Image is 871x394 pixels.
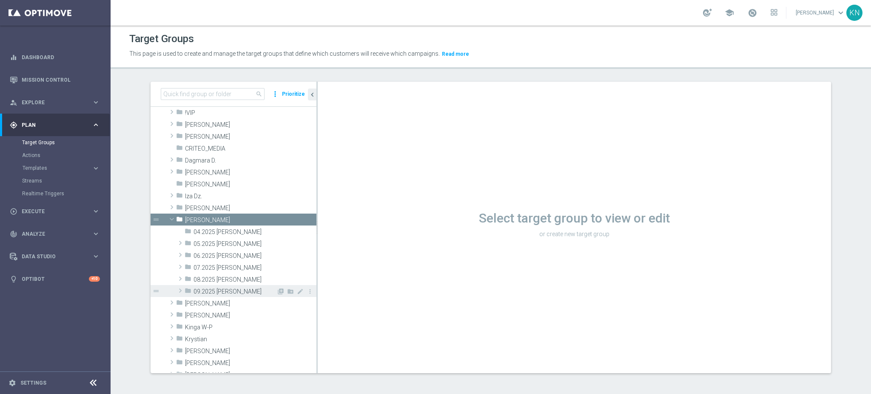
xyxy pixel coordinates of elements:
[10,253,92,260] div: Data Studio
[22,139,88,146] a: Target Groups
[10,208,17,215] i: play_circle_outline
[194,288,276,295] span: 09.2025 Kamil N.
[10,99,17,106] i: person_search
[22,187,110,200] div: Realtime Triggers
[22,209,92,214] span: Execute
[20,380,46,385] a: Settings
[185,193,316,200] span: Iza Dz.
[10,121,92,129] div: Plan
[441,49,470,59] button: Read more
[185,348,316,355] span: Marcin G
[89,276,100,282] div: +10
[9,276,100,283] button: lightbulb Optibot +10
[22,165,100,171] button: Templates keyboard_arrow_right
[176,156,183,166] i: folder
[10,121,17,129] i: gps_fixed
[22,136,110,149] div: Target Groups
[185,157,316,164] span: Dagmara D.
[22,46,100,69] a: Dashboard
[185,145,316,152] span: CRITEO_MEDIA
[9,231,100,237] button: track_changes Analyze keyboard_arrow_right
[287,288,294,295] i: Add Folder
[22,177,88,184] a: Streams
[92,252,100,260] i: keyboard_arrow_right
[185,360,316,367] span: Maria M.
[9,253,100,260] button: Data Studio keyboard_arrow_right
[9,77,100,83] button: Mission Control
[176,144,183,154] i: folder
[185,217,316,224] span: Kamil N.
[22,69,100,91] a: Mission Control
[176,216,183,226] i: folder
[10,230,92,238] div: Analyze
[725,8,734,17] span: school
[185,287,191,297] i: folder
[836,8,845,17] span: keyboard_arrow_down
[176,311,183,321] i: folder
[22,100,92,105] span: Explore
[185,228,191,237] i: folder
[176,108,183,118] i: folder
[176,180,183,190] i: folder
[176,371,183,380] i: folder
[297,288,304,295] i: Rename Folder
[194,228,316,236] span: 04.2025 Kamil N.
[185,251,191,261] i: folder
[129,33,194,45] h1: Target Groups
[185,324,316,331] span: Kinga W-P
[176,299,183,309] i: folder
[277,288,284,295] i: Add Target group
[9,54,100,61] div: equalizer Dashboard
[9,99,100,106] button: person_search Explore keyboard_arrow_right
[281,89,306,100] button: Prioritize
[176,204,183,214] i: folder
[194,240,316,248] span: 05.2025 Kamil N.
[22,123,92,128] span: Plan
[185,240,191,249] i: folder
[92,230,100,238] i: keyboard_arrow_right
[318,230,831,238] p: or create new target group
[22,174,110,187] div: Streams
[22,268,89,290] a: Optibot
[22,152,88,159] a: Actions
[10,268,100,290] div: Optibot
[176,359,183,368] i: folder
[176,168,183,178] i: folder
[318,211,831,226] h1: Select target group to view or edit
[308,89,316,100] button: chevron_left
[194,264,316,271] span: 07.2025 Kamil N.
[92,164,100,172] i: keyboard_arrow_right
[10,54,17,61] i: equalizer
[161,88,265,100] input: Quick find group or folder
[10,99,92,106] div: Explore
[22,190,88,197] a: Realtime Triggers
[92,207,100,215] i: keyboard_arrow_right
[10,46,100,69] div: Dashboard
[307,288,313,295] i: more_vert
[185,275,191,285] i: folder
[185,169,316,176] span: Dawid K.
[846,5,862,21] div: KN
[22,149,110,162] div: Actions
[194,276,316,283] span: 08.2025 Kamil N.
[23,166,83,171] span: Templates
[10,230,17,238] i: track_changes
[185,121,316,128] span: And&#x17C;elika B.
[9,208,100,215] button: play_circle_outline Execute keyboard_arrow_right
[10,69,100,91] div: Mission Control
[185,336,316,343] span: Krystian
[92,121,100,129] i: keyboard_arrow_right
[9,379,16,387] i: settings
[22,231,92,237] span: Analyze
[176,335,183,345] i: folder
[194,252,316,260] span: 06.2025 Kamil N.
[9,122,100,128] div: gps_fixed Plan keyboard_arrow_right
[185,109,316,117] span: !VIP
[185,181,316,188] span: El&#x17C;bieta S.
